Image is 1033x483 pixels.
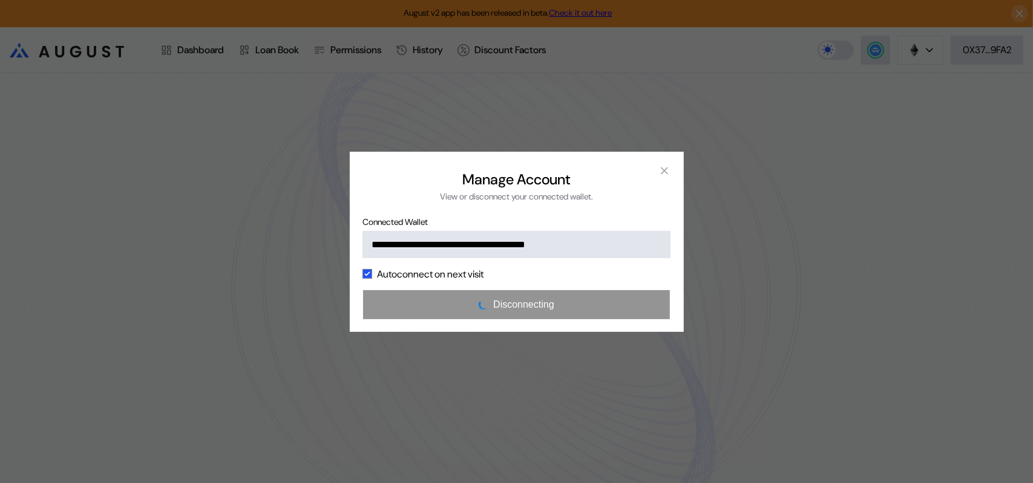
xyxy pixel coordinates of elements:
[362,216,670,227] span: Connected Wallet
[440,191,593,202] div: View or disconnect your connected wallet.
[363,290,671,319] button: pendingDisconnecting
[477,297,491,311] img: pending
[377,268,484,280] label: Autoconnect on next visit
[463,170,571,189] h2: Manage Account
[655,161,674,181] button: close modal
